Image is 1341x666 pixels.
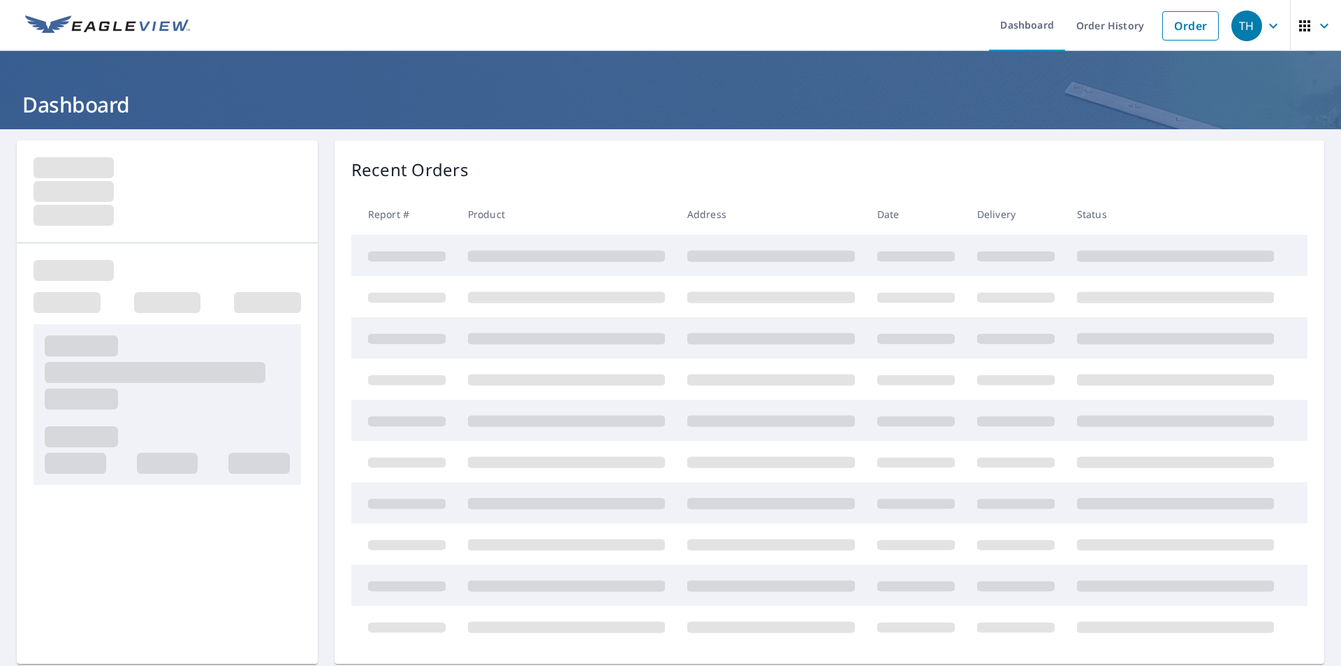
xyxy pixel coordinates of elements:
th: Address [676,194,866,235]
th: Report # [351,194,457,235]
h1: Dashboard [17,90,1324,119]
div: TH [1231,10,1262,41]
th: Date [866,194,966,235]
th: Delivery [966,194,1066,235]
a: Order [1162,11,1219,41]
p: Recent Orders [351,157,469,182]
th: Product [457,194,676,235]
th: Status [1066,194,1285,235]
img: EV Logo [25,15,190,36]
